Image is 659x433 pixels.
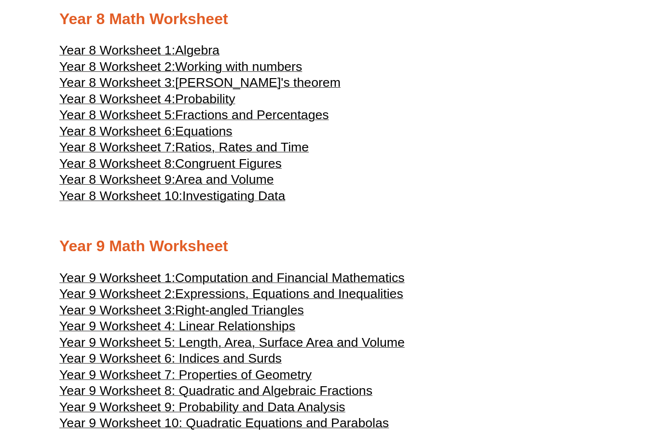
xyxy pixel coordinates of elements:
a: Year 8 Worksheet 2:Working with numbers [59,64,302,73]
span: Year 9 Worksheet 5: Length, Area, Surface Area and Volume [59,335,405,350]
a: Year 8 Worksheet 10:Investigating Data [59,193,285,203]
span: Year 8 Worksheet 10: [59,189,182,203]
span: Computation and Financial Mathematics [175,271,405,285]
h2: Year 9 Math Worksheet [59,236,600,257]
a: Year 8 Worksheet 6:Equations [59,128,233,138]
a: Year 9 Worksheet 7: Properties of Geometry [59,372,312,381]
span: Year 8 Worksheet 7: [59,140,175,154]
span: Year 9 Worksheet 6: Indices and Surds [59,351,282,365]
a: Year 8 Worksheet 9:Area and Volume [59,176,274,186]
span: Year 9 Worksheet 8: Quadratic and Algebraic Fractions [59,383,372,398]
span: Year 8 Worksheet 6: [59,124,175,138]
span: Year 8 Worksheet 4: [59,92,175,106]
a: Year 9 Worksheet 8: Quadratic and Algebraic Fractions [59,388,372,397]
a: Year 8 Worksheet 8:Congruent Figures [59,161,282,170]
iframe: Chat Widget [494,324,659,433]
span: Equations [175,124,233,138]
span: Year 8 Worksheet 9: [59,172,175,187]
span: Investigating Data [182,189,285,203]
a: Year 9 Worksheet 10: Quadratic Equations and Parabolas [59,420,389,430]
a: Year 9 Worksheet 9: Probability and Data Analysis [59,404,345,414]
span: Year 9 Worksheet 9: Probability and Data Analysis [59,400,345,414]
span: Year 8 Worksheet 5: [59,108,175,122]
span: [PERSON_NAME]'s theorem [175,75,341,90]
span: Year 8 Worksheet 2: [59,59,175,74]
span: Year 9 Worksheet 3: [59,303,175,317]
h2: Year 8 Math Worksheet [59,9,600,29]
span: Probability [175,92,235,106]
span: Year 9 Worksheet 7: Properties of Geometry [59,367,312,382]
a: Year 8 Worksheet 1:Algebra [59,47,220,57]
a: Year 9 Worksheet 2:Expressions, Equations and Inequalities [59,291,403,300]
a: Year 8 Worksheet 5:Fractions and Percentages [59,112,329,122]
span: Ratios, Rates and Time [175,140,309,154]
span: Year 8 Worksheet 8: [59,156,175,171]
span: Right-angled Triangles [175,303,304,317]
a: Year 9 Worksheet 1:Computation and Financial Mathematics [59,275,405,284]
span: Working with numbers [175,59,302,74]
span: Year 9 Worksheet 1: [59,271,175,285]
a: Year 8 Worksheet 7:Ratios, Rates and Time [59,144,309,154]
a: Year 8 Worksheet 4:Probability [59,96,235,106]
span: Congruent Figures [175,156,282,171]
span: Expressions, Equations and Inequalities [175,286,403,301]
a: Year 9 Worksheet 3:Right-angled Triangles [59,307,304,317]
a: Year 9 Worksheet 6: Indices and Surds [59,355,282,365]
span: Fractions and Percentages [175,108,329,122]
span: Algebra [175,43,220,57]
a: Year 8 Worksheet 3:[PERSON_NAME]'s theorem [59,80,341,89]
span: Year 8 Worksheet 3: [59,75,175,90]
span: Year 8 Worksheet 1: [59,43,175,57]
span: Year 9 Worksheet 4: Linear Relationships [59,319,295,333]
span: Year 9 Worksheet 2: [59,286,175,301]
a: Year 9 Worksheet 5: Length, Area, Surface Area and Volume [59,339,405,349]
a: Year 9 Worksheet 4: Linear Relationships [59,323,295,333]
span: Year 9 Worksheet 10: Quadratic Equations and Parabolas [59,416,389,430]
span: Area and Volume [175,172,274,187]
